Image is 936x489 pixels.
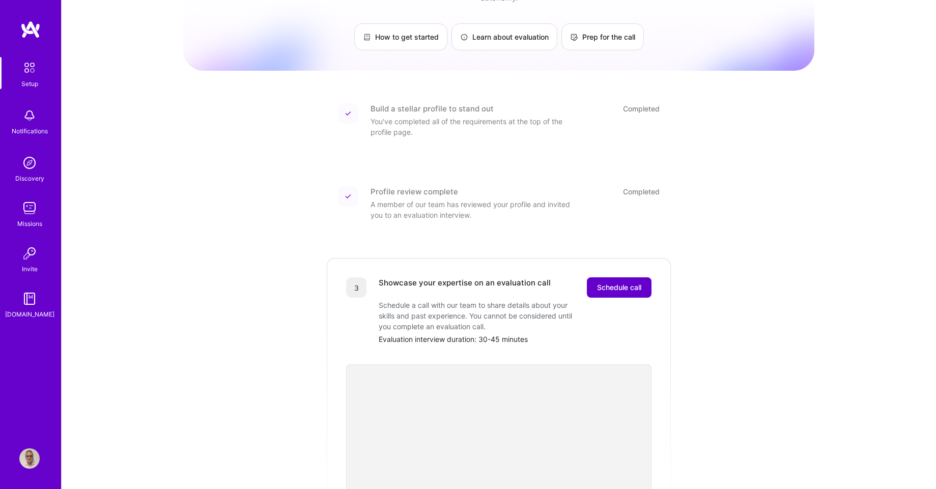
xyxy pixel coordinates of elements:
a: Learn about evaluation [451,23,557,50]
img: logo [20,20,41,39]
div: Setup [21,78,38,89]
div: Notifications [12,126,48,136]
img: Prep for the call [570,33,578,41]
img: User Avatar [19,448,40,469]
img: Completed [345,110,351,117]
img: discovery [19,153,40,173]
img: bell [19,105,40,126]
div: [DOMAIN_NAME] [5,309,54,320]
img: guide book [19,289,40,309]
div: Build a stellar profile to stand out [371,103,494,114]
div: 3 [346,277,366,298]
img: setup [19,57,40,78]
div: Invite [22,264,38,274]
div: Discovery [15,173,44,184]
div: Schedule a call with our team to share details about your skills and past experience. You cannot ... [379,300,582,332]
div: Completed [623,103,660,114]
div: Completed [623,186,660,197]
div: A member of our team has reviewed your profile and invited you to an evaluation interview. [371,199,574,220]
img: Learn about evaluation [460,33,468,41]
img: Invite [19,243,40,264]
a: User Avatar [17,448,42,469]
div: You've completed all of the requirements at the top of the profile page. [371,116,574,137]
span: Schedule call [597,282,641,293]
img: Completed [345,193,351,199]
img: How to get started [363,33,371,41]
div: Showcase your expertise on an evaluation call [379,277,551,298]
div: Profile review complete [371,186,458,197]
a: How to get started [354,23,447,50]
a: Prep for the call [561,23,644,50]
img: teamwork [19,198,40,218]
div: Evaluation interview duration: 30-45 minutes [379,334,651,344]
button: Schedule call [587,277,651,298]
div: Missions [17,218,42,229]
